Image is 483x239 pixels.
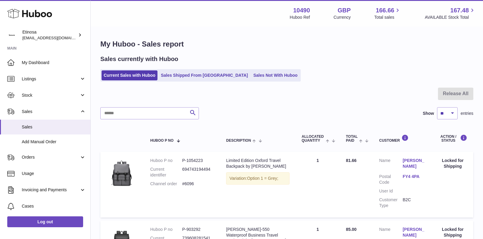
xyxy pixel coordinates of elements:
[22,60,86,66] span: My Dashboard
[7,31,16,40] img: Wolphuk@gmail.com
[22,124,86,130] span: Sales
[22,187,79,193] span: Invoicing and Payments
[425,15,476,20] span: AVAILABLE Stock Total
[7,216,83,227] a: Log out
[22,154,79,160] span: Orders
[22,171,86,176] span: Usage
[302,135,324,143] span: ALLOCATED Quantity
[461,111,473,116] span: entries
[346,227,356,232] span: 85.00
[379,134,426,143] div: Customer
[106,158,137,188] img: v-GRAY__1857377179.webp
[150,166,182,178] dt: Current identifier
[438,158,467,169] div: Locked for Shipping
[226,172,290,185] div: Variation:
[226,158,290,169] div: Limited Edition Oxford Travel Backpack by [PERSON_NAME]
[226,139,251,143] span: Description
[379,158,403,171] dt: Name
[379,174,403,185] dt: Postal Code
[423,111,434,116] label: Show
[346,135,358,143] span: Total paid
[438,227,467,238] div: Locked for Shipping
[182,181,214,187] dd: #6096
[159,70,250,80] a: Sales Shipped From [GEOGRAPHIC_DATA]
[22,29,77,41] div: Etinosa
[150,181,182,187] dt: Channel order
[182,227,214,232] dd: P-903292
[150,158,182,163] dt: Huboo P no
[334,15,351,20] div: Currency
[403,174,426,179] a: FY4 4PA
[150,227,182,232] dt: Huboo P no
[346,158,356,163] span: 81.66
[100,39,473,49] h1: My Huboo - Sales report
[182,158,214,163] dd: P-1054223
[22,109,79,115] span: Sales
[102,70,157,80] a: Current Sales with Huboo
[22,203,86,209] span: Cases
[403,158,426,169] a: [PERSON_NAME]
[251,70,300,80] a: Sales Not With Huboo
[403,197,426,208] dd: B2C
[293,6,310,15] strong: 10490
[425,6,476,20] a: 167.48 AVAILABLE Stock Total
[100,55,178,63] h2: Sales currently with Huboo
[374,15,401,20] span: Total sales
[22,76,79,82] span: Listings
[376,6,394,15] span: 166.66
[403,227,426,238] a: [PERSON_NAME]
[379,188,403,194] dt: User Id
[374,6,401,20] a: 166.66 Total sales
[150,139,173,143] span: Huboo P no
[22,139,86,145] span: Add Manual Order
[379,197,403,208] dt: Customer Type
[247,176,278,181] span: Option 1 = Grey;
[450,6,469,15] span: 167.48
[438,134,467,143] div: Action / Status
[338,6,351,15] strong: GBP
[296,152,340,217] td: 1
[182,166,214,178] dd: 694743194494
[22,92,79,98] span: Stock
[290,15,310,20] div: Huboo Ref
[22,35,89,40] span: [EMAIL_ADDRESS][DOMAIN_NAME]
